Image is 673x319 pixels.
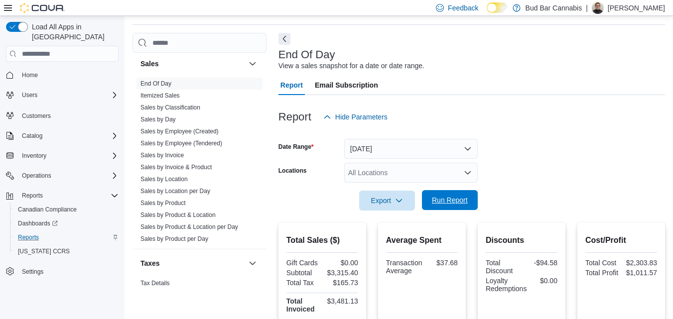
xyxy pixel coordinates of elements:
[18,170,119,182] span: Operations
[2,149,123,163] button: Inventory
[140,80,171,87] a: End Of Day
[22,152,46,160] span: Inventory
[278,33,290,45] button: Next
[140,187,210,195] span: Sales by Location per Day
[10,230,123,244] button: Reports
[140,116,176,123] a: Sales by Day
[14,217,62,229] a: Dashboards
[140,258,245,268] button: Taxes
[18,219,58,227] span: Dashboards
[140,258,160,268] h3: Taxes
[324,297,358,305] div: $3,481.13
[140,279,170,287] span: Tax Details
[278,167,307,175] label: Locations
[140,175,188,183] span: Sales by Location
[280,75,303,95] span: Report
[247,58,259,70] button: Sales
[22,132,42,140] span: Catalog
[315,75,378,95] span: Email Subscription
[524,259,557,267] div: -$94.58
[286,297,315,313] strong: Total Invoiced
[10,203,123,216] button: Canadian Compliance
[2,88,123,102] button: Users
[585,234,657,246] h2: Cost/Profit
[140,200,186,207] a: Sales by Product
[2,264,123,279] button: Settings
[140,104,200,111] span: Sales by Classification
[28,22,119,42] span: Load All Apps in [GEOGRAPHIC_DATA]
[585,259,619,267] div: Total Cost
[386,234,458,246] h2: Average Spent
[18,265,119,278] span: Settings
[448,3,478,13] span: Feedback
[140,164,212,171] a: Sales by Invoice & Product
[140,291,183,299] span: Tax Exemptions
[140,59,245,69] button: Sales
[140,235,208,242] a: Sales by Product per Day
[531,277,557,285] div: $0.00
[2,129,123,143] button: Catalog
[22,112,51,120] span: Customers
[286,259,320,267] div: Gift Cards
[486,234,557,246] h2: Discounts
[278,61,424,71] div: View a sales snapshot for a date or date range.
[14,204,119,215] span: Canadian Compliance
[140,104,200,111] a: Sales by Classification
[133,277,267,305] div: Taxes
[359,191,415,211] button: Export
[140,188,210,195] a: Sales by Location per Day
[140,163,212,171] span: Sales by Invoice & Product
[140,223,238,230] a: Sales by Product & Location per Day
[335,112,388,122] span: Hide Parameters
[18,247,70,255] span: [US_STATE] CCRS
[426,259,457,267] div: $37.68
[22,192,43,200] span: Reports
[286,279,320,287] div: Total Tax
[18,233,39,241] span: Reports
[247,257,259,269] button: Taxes
[344,139,478,159] button: [DATE]
[486,259,520,275] div: Total Discount
[18,170,55,182] button: Operations
[14,231,119,243] span: Reports
[18,69,42,81] a: Home
[324,279,358,287] div: $165.73
[140,80,171,88] span: End Of Day
[486,277,527,293] div: Loyalty Redemptions
[140,235,208,243] span: Sales by Product per Day
[592,2,604,14] div: Matthew J
[586,2,588,14] p: |
[18,266,47,278] a: Settings
[133,78,267,249] div: Sales
[22,91,37,99] span: Users
[140,292,183,299] a: Tax Exemptions
[14,245,74,257] a: [US_STATE] CCRS
[140,140,222,147] a: Sales by Employee (Tendered)
[18,69,119,81] span: Home
[10,216,123,230] a: Dashboards
[18,190,47,202] button: Reports
[623,259,657,267] div: $2,303.83
[10,244,123,258] button: [US_STATE] CCRS
[140,199,186,207] span: Sales by Product
[6,64,119,305] nav: Complex example
[20,3,65,13] img: Cova
[432,195,468,205] span: Run Report
[608,2,665,14] p: [PERSON_NAME]
[623,269,657,277] div: $1,011.57
[140,127,219,135] span: Sales by Employee (Created)
[22,268,43,276] span: Settings
[526,2,582,14] p: Bud Bar Cannabis
[18,110,55,122] a: Customers
[18,150,50,162] button: Inventory
[365,191,409,211] span: Export
[140,211,216,219] span: Sales by Product & Location
[386,259,422,275] div: Transaction Average
[18,190,119,202] span: Reports
[18,206,77,213] span: Canadian Compliance
[14,245,119,257] span: Washington CCRS
[585,269,619,277] div: Total Profit
[286,269,320,277] div: Subtotal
